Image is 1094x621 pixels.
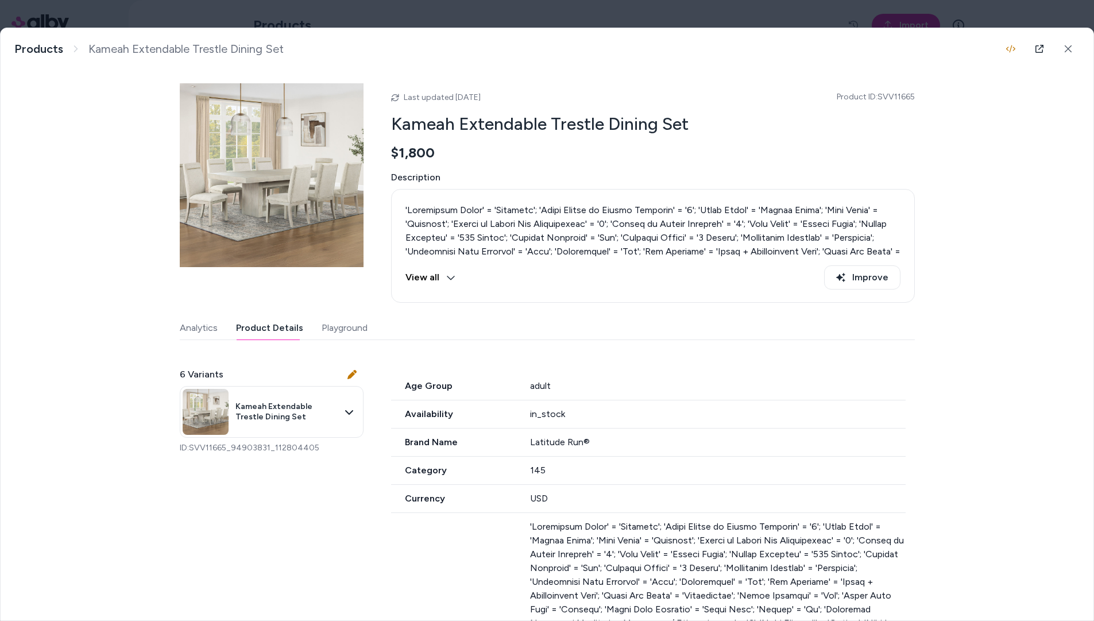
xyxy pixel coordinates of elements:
[530,435,906,449] div: Latitude Run®
[530,492,906,506] div: USD
[391,435,517,449] span: Brand Name
[14,42,63,56] a: Products
[837,91,915,103] span: Product ID: SVV11665
[530,407,906,421] div: in_stock
[391,113,915,135] h2: Kameah Extendable Trestle Dining Set
[236,317,303,340] button: Product Details
[824,265,900,290] button: Improve
[391,379,517,393] span: Age Group
[405,265,455,290] button: View all
[530,464,906,477] div: 145
[235,402,338,422] span: Kameah Extendable Trestle Dining Set
[180,83,364,267] img: .jpg
[180,368,223,381] span: 6 Variants
[14,42,284,56] nav: breadcrumb
[391,144,435,161] span: $1,800
[322,317,368,340] button: Playground
[180,386,364,438] button: Kameah Extendable Trestle Dining Set
[391,492,517,506] span: Currency
[183,389,229,435] img: .jpg
[391,171,915,184] span: Description
[391,407,517,421] span: Availability
[405,203,900,369] p: 'Loremipsum Dolor' = 'Sitametc'; 'Adipi Elitse do Eiusmo Temporin' = '6'; 'Utlab Etdol' = 'Magnaa...
[391,464,517,477] span: Category
[404,92,481,102] span: Last updated [DATE]
[530,379,906,393] div: adult
[180,317,218,340] button: Analytics
[180,442,364,454] p: ID: SVV11665_94903831_112804405
[88,42,284,56] span: Kameah Extendable Trestle Dining Set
